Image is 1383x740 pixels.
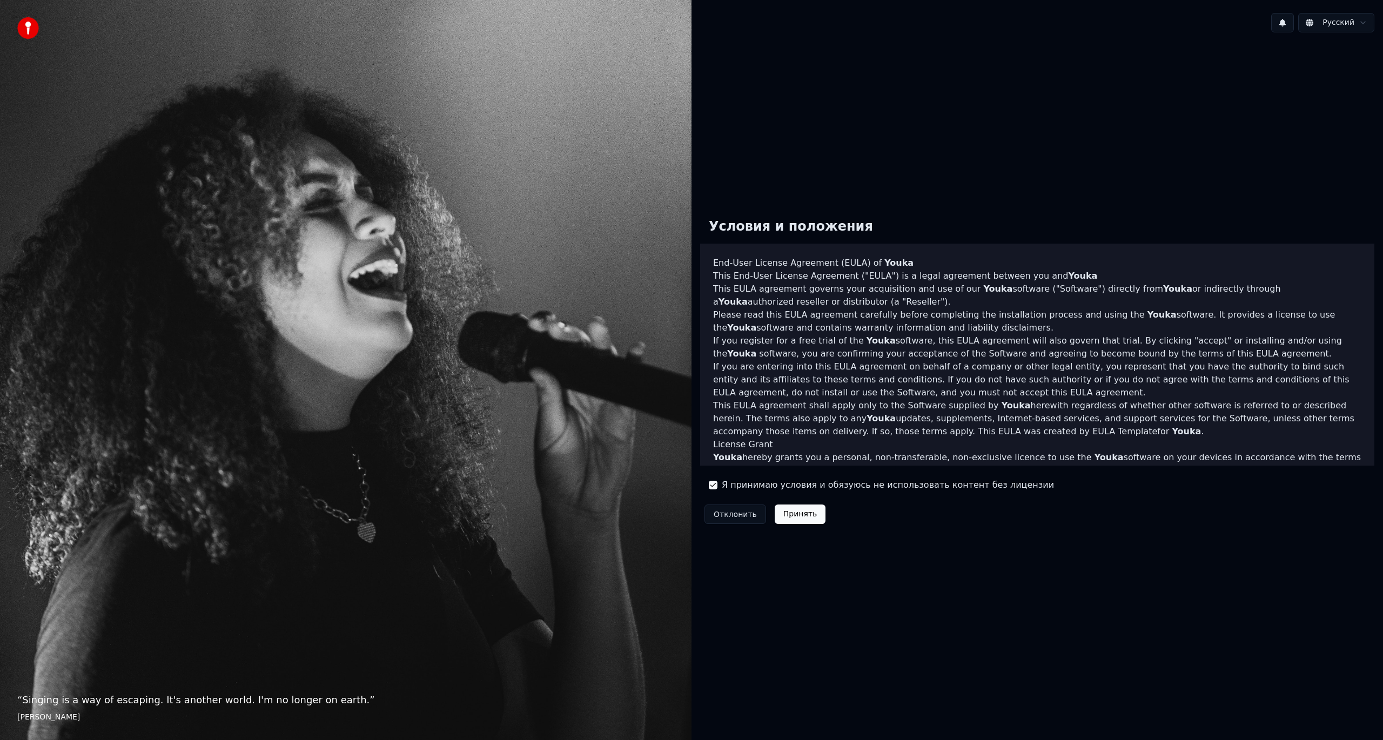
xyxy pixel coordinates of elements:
[713,452,742,462] span: Youka
[17,692,674,708] p: “ Singing is a way of escaping. It's another world. I'm no longer on earth. ”
[713,334,1361,360] p: If you register for a free trial of the software, this EULA agreement will also govern that trial...
[983,284,1012,294] span: Youka
[1172,426,1201,436] span: Youka
[727,348,756,359] span: Youka
[775,504,826,524] button: Принять
[713,451,1361,477] p: hereby grants you a personal, non-transferable, non-exclusive licence to use the software on your...
[867,413,896,423] span: Youka
[867,335,896,346] span: Youka
[1068,271,1097,281] span: Youka
[704,504,766,524] button: Отклонить
[713,270,1361,282] p: This End-User License Agreement ("EULA") is a legal agreement between you and
[700,210,882,244] div: Условия и положения
[722,479,1054,492] label: Я принимаю условия и обязуюсь не использовать контент без лицензии
[713,399,1361,438] p: This EULA agreement shall apply only to the Software supplied by herewith regardless of whether o...
[727,322,756,333] span: Youka
[713,308,1361,334] p: Please read this EULA agreement carefully before completing the installation process and using th...
[719,297,748,307] span: Youka
[884,258,914,268] span: Youka
[17,17,39,39] img: youka
[17,712,674,723] footer: [PERSON_NAME]
[713,438,1361,451] h3: License Grant
[713,257,1361,270] h3: End-User License Agreement (EULA) of
[1163,284,1192,294] span: Youka
[1095,452,1124,462] span: Youka
[713,360,1361,399] p: If you are entering into this EULA agreement on behalf of a company or other legal entity, you re...
[1147,310,1177,320] span: Youka
[1002,400,1031,411] span: Youka
[1092,426,1157,436] a: EULA Template
[713,282,1361,308] p: This EULA agreement governs your acquisition and use of our software ("Software") directly from o...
